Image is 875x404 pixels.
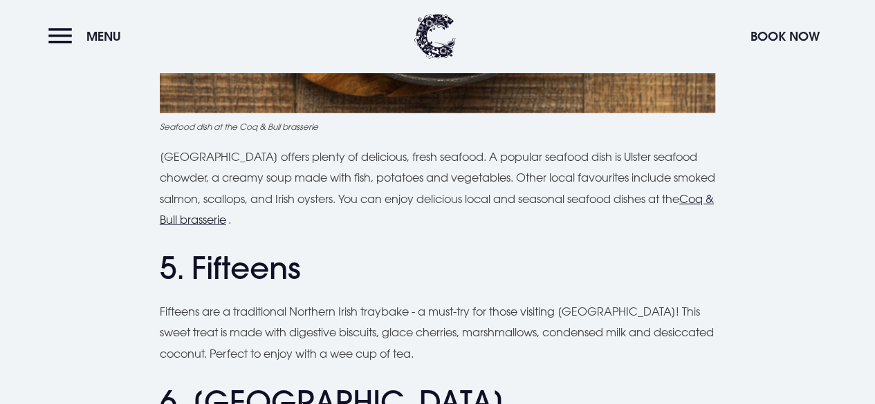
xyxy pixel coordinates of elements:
span: Menu [86,28,121,44]
img: Clandeboye Lodge [414,14,456,59]
button: Menu [48,21,128,51]
p: Fifteens are a traditional Northern Irish traybake - a must-try for those visiting [GEOGRAPHIC_DA... [160,301,715,364]
p: [GEOGRAPHIC_DATA] offers plenty of delicious, fresh seafood. A popular seafood dish is Ulster sea... [160,146,715,231]
figcaption: Seafood dish at the Coq & Bull brasserie [160,120,715,133]
h2: 5. Fifteens [160,250,715,287]
button: Book Now [744,21,827,51]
